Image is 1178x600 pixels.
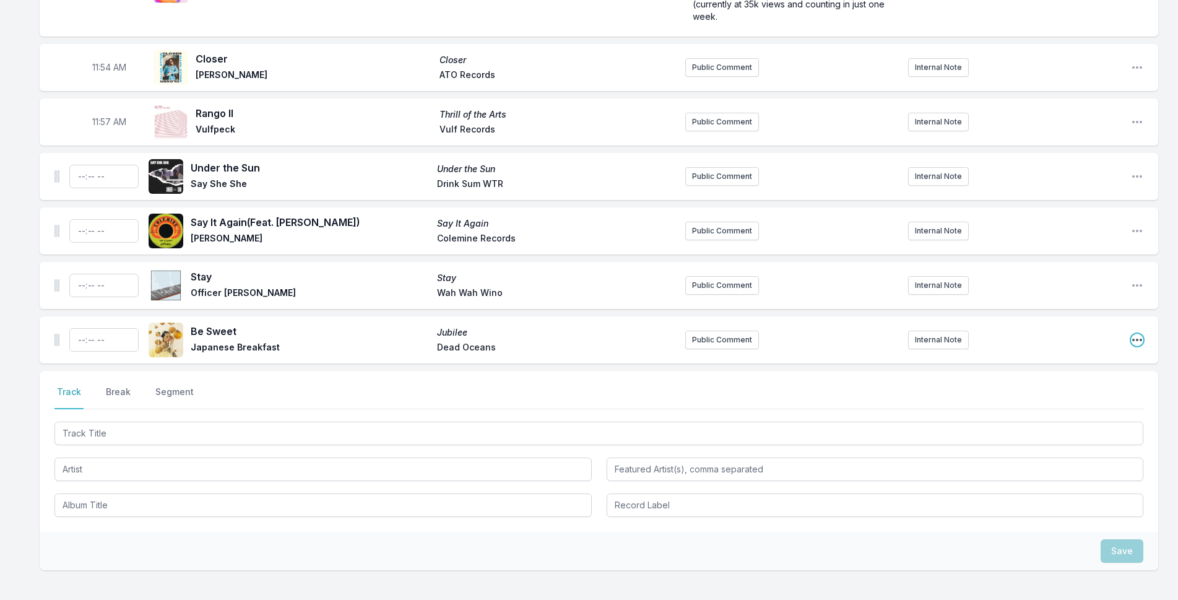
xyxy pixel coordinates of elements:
input: Artist [54,458,592,481]
img: Closer [154,50,188,85]
span: [PERSON_NAME] [191,232,430,247]
input: Album Title [54,493,592,517]
span: [PERSON_NAME] [196,69,432,84]
button: Save [1101,539,1143,563]
img: Drag Handle [54,279,59,292]
span: Rango II [196,106,432,121]
img: Drag Handle [54,334,59,346]
img: Thrill of the Arts [154,105,188,139]
button: Open playlist item options [1131,225,1143,237]
button: Internal Note [908,222,969,240]
span: Dead Oceans [437,341,676,356]
span: Timestamp [92,61,126,74]
span: Thrill of the Arts [440,108,676,121]
span: Under the Sun [191,160,430,175]
input: Track Title [54,422,1143,445]
span: Vulf Records [440,123,676,138]
img: Under the Sun [149,159,183,194]
button: Internal Note [908,113,969,131]
span: Closer [440,54,676,66]
span: Say It Again (Feat. [PERSON_NAME]) [191,215,430,230]
span: Timestamp [92,116,126,128]
input: Timestamp [69,328,139,352]
span: Japanese Breakfast [191,341,430,356]
button: Open playlist item options [1131,170,1143,183]
input: Featured Artist(s), comma separated [607,458,1144,481]
button: Track [54,386,84,409]
img: Drag Handle [54,225,59,237]
button: Open playlist item options [1131,61,1143,74]
button: Break [103,386,133,409]
input: Timestamp [69,165,139,188]
button: Internal Note [908,276,969,295]
button: Public Comment [685,222,759,240]
button: Public Comment [685,331,759,349]
img: Stay [149,268,183,303]
button: Public Comment [685,276,759,295]
input: Timestamp [69,274,139,297]
input: Record Label [607,493,1144,517]
input: Timestamp [69,219,139,243]
span: Stay [191,269,430,284]
button: Internal Note [908,58,969,77]
img: Say It Again [149,214,183,248]
span: ATO Records [440,69,676,84]
button: Segment [153,386,196,409]
span: Wah Wah Wino [437,287,676,302]
span: Jubilee [437,326,676,339]
span: Drink Sum WTR [437,178,676,193]
span: Closer [196,51,432,66]
button: Internal Note [908,331,969,349]
button: Open playlist item options [1131,279,1143,292]
span: Be Sweet [191,324,430,339]
button: Public Comment [685,167,759,186]
span: Officer [PERSON_NAME] [191,287,430,302]
button: Open playlist item options [1131,334,1143,346]
img: Jubilee [149,323,183,357]
span: Say It Again [437,217,676,230]
button: Public Comment [685,58,759,77]
img: Drag Handle [54,170,59,183]
span: Colemine Records [437,232,676,247]
span: Say She She [191,178,430,193]
span: Vulfpeck [196,123,432,138]
button: Public Comment [685,113,759,131]
button: Internal Note [908,167,969,186]
span: Stay [437,272,676,284]
span: Under the Sun [437,163,676,175]
button: Open playlist item options [1131,116,1143,128]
